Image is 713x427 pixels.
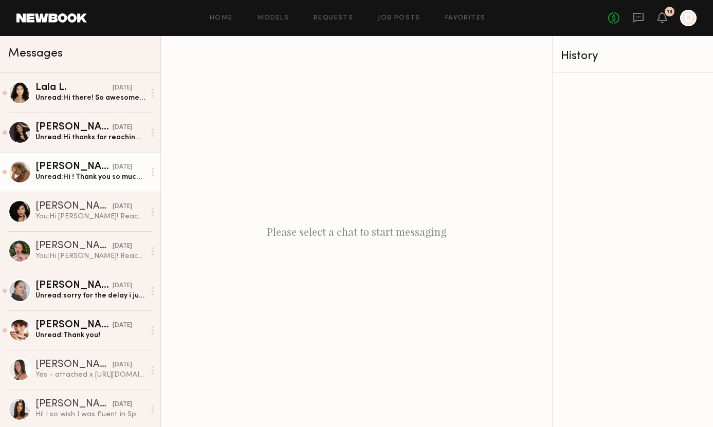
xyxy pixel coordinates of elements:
[113,242,132,251] div: [DATE]
[8,48,63,60] span: Messages
[35,291,145,301] div: Unread: sorry for the delay i just got back from vacation. i am not comfortable talking in spanis...
[35,330,145,340] div: Unread: Thank you!
[35,370,145,380] div: Yes - attached x [URL][DOMAIN_NAME]
[35,172,145,182] div: Unread: Hi ! Thank you so much for considering me. Could you let me know what usage is for this d...
[35,212,145,221] div: You: Hi [PERSON_NAME]! Reaching out on behalf of MAED. We are looking for someone to create one U...
[35,93,145,103] div: Unread: Hi there! So awesome to hear from you! [PERSON_NAME] and really connect to the ethos of y...
[258,15,289,22] a: Models
[113,202,132,212] div: [DATE]
[113,281,132,291] div: [DATE]
[35,281,113,291] div: [PERSON_NAME]
[35,201,113,212] div: [PERSON_NAME]
[113,83,132,93] div: [DATE]
[445,15,486,22] a: Favorites
[35,162,113,172] div: [PERSON_NAME]
[35,410,145,419] div: Hi! I so wish I was fluent in Spanish! I’m working on it! I appreciate the offer, thank you so mu...
[113,360,132,370] div: [DATE]
[667,9,672,15] div: 13
[35,133,145,142] div: Unread: Hi thanks for reaching out! I love your brand aesthetic and would love to work with you. ...
[35,251,145,261] div: You: Hi [PERSON_NAME]! Reaching out on behalf of MAED. We are looking for someone to create one U...
[113,162,132,172] div: [DATE]
[210,15,233,22] a: Home
[314,15,353,22] a: Requests
[35,399,113,410] div: [PERSON_NAME]
[113,400,132,410] div: [DATE]
[35,320,113,330] div: [PERSON_NAME]
[35,83,113,93] div: Lala L.
[35,241,113,251] div: [PERSON_NAME]
[680,10,697,26] a: D
[113,321,132,330] div: [DATE]
[35,360,113,370] div: [PERSON_NAME]
[161,36,552,427] div: Please select a chat to start messaging
[113,123,132,133] div: [DATE]
[35,122,113,133] div: [PERSON_NAME]
[561,50,705,62] div: History
[378,15,421,22] a: Job Posts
